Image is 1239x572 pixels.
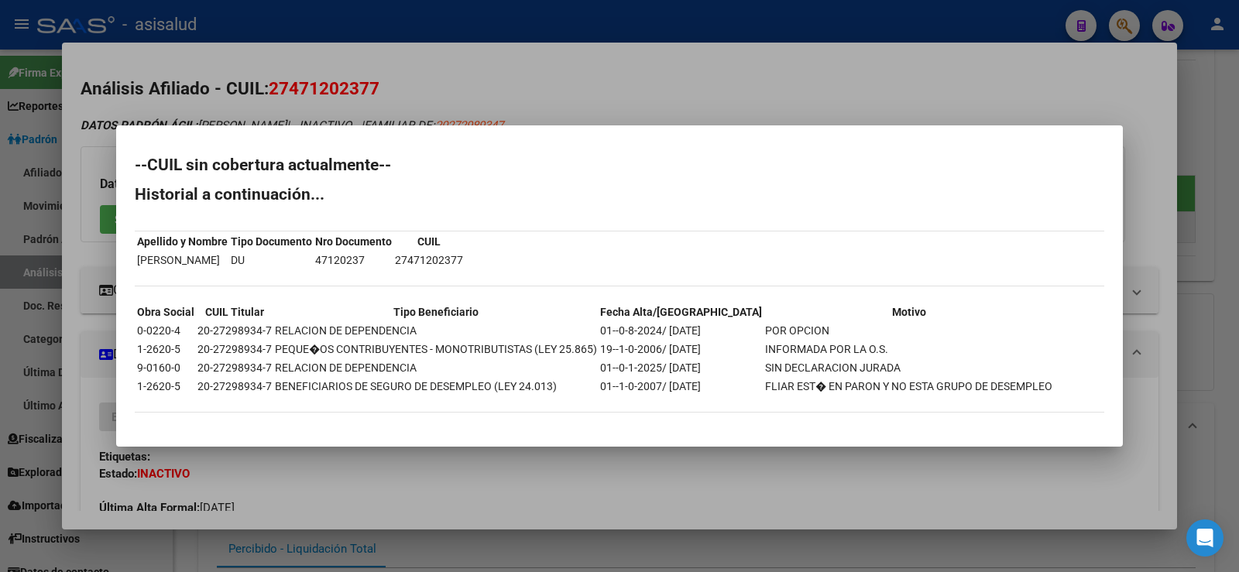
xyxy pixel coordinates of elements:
td: BENEFICIARIOS DE SEGURO DE DESEMPLEO (LEY 24.013) [274,378,598,395]
div: Open Intercom Messenger [1186,519,1224,557]
td: 20-27298934-7 [197,359,273,376]
th: CUIL Titular [197,303,273,320]
td: INFORMADA POR LA O.S. [764,341,1053,358]
td: 1-2620-5 [136,378,195,395]
td: 1-2620-5 [136,341,195,358]
td: 19--1-0-2006/ [DATE] [599,341,763,358]
th: Tipo Documento [230,233,313,250]
h2: Historial a continuación... [135,187,1104,202]
td: 01--1-0-2007/ [DATE] [599,378,763,395]
th: Obra Social [136,303,195,320]
th: Apellido y Nombre [136,233,228,250]
th: Nro Documento [314,233,393,250]
td: 01--0-8-2024/ [DATE] [599,322,763,339]
h2: --CUIL sin cobertura actualmente-- [135,157,1104,173]
th: Tipo Beneficiario [274,303,598,320]
th: Motivo [764,303,1053,320]
td: 0-0220-4 [136,322,195,339]
td: RELACION DE DEPENDENCIA [274,322,598,339]
td: 27471202377 [394,252,464,269]
th: Fecha Alta/[GEOGRAPHIC_DATA] [599,303,763,320]
td: RELACION DE DEPENDENCIA [274,359,598,376]
td: SIN DECLARACION JURADA [764,359,1053,376]
td: POR OPCION [764,322,1053,339]
td: 20-27298934-7 [197,378,273,395]
td: 9-0160-0 [136,359,195,376]
td: 20-27298934-7 [197,341,273,358]
td: [PERSON_NAME] [136,252,228,269]
td: DU [230,252,313,269]
td: FLIAR EST� EN PARON Y NO ESTA GRUPO DE DESEMPLEO [764,378,1053,395]
td: PEQUE�OS CONTRIBUYENTES - MONOTRIBUTISTAS (LEY 25.865) [274,341,598,358]
th: CUIL [394,233,464,250]
td: 01--0-1-2025/ [DATE] [599,359,763,376]
td: 47120237 [314,252,393,269]
td: 20-27298934-7 [197,322,273,339]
